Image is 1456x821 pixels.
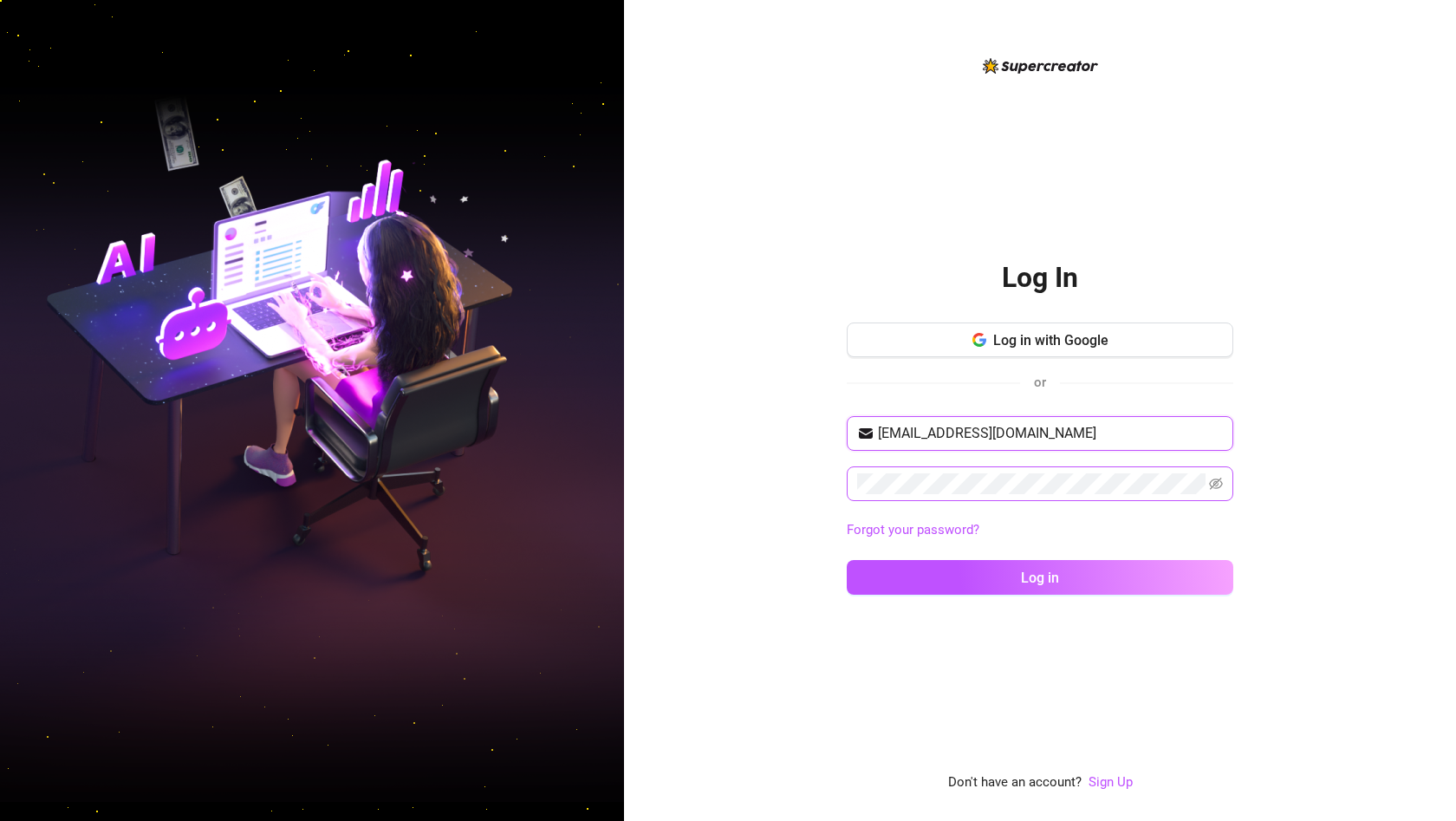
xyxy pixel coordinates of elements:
span: eye-invisible [1209,477,1223,491]
span: or [1034,375,1046,390]
a: Sign Up [1089,772,1133,793]
a: Forgot your password? [847,522,979,538]
span: Log in [1021,570,1059,586]
input: Your email [878,423,1223,444]
span: Don't have an account? [948,772,1082,793]
img: logo-BBDzfeDw.svg [983,58,1098,74]
a: Forgot your password? [847,520,1233,541]
a: Sign Up [1089,774,1133,790]
button: Log in with Google [847,323,1233,357]
button: Log in [847,560,1233,595]
h2: Log In [1002,260,1078,296]
span: Log in with Google [993,332,1108,349]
